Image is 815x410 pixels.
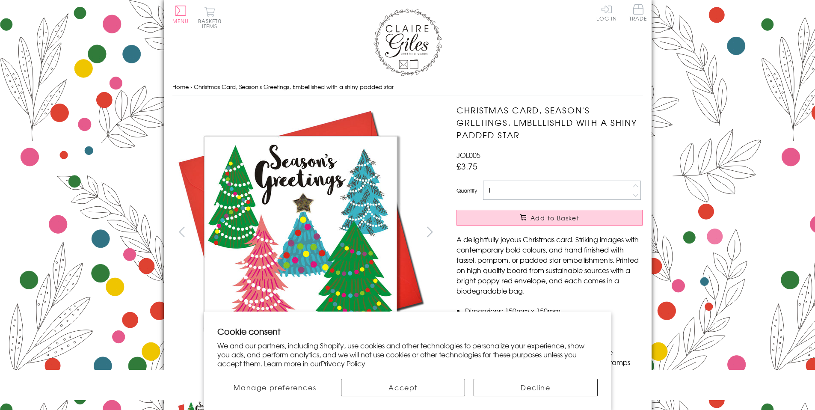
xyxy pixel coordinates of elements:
[172,83,189,91] a: Home
[439,104,696,361] img: Christmas Card, Season's Greetings, Embellished with a shiny padded star
[420,222,439,241] button: next
[198,7,222,29] button: Basket0 items
[465,306,643,316] li: Dimensions: 150mm x 150mm
[172,78,643,96] nav: breadcrumbs
[321,358,365,368] a: Privacy Policy
[456,234,643,296] p: A delightfully joyous Christmas card. Striking images with contemporary bold colours, and hand fi...
[629,4,647,23] a: Trade
[234,382,316,392] span: Manage preferences
[629,4,647,21] span: Trade
[217,325,598,337] h2: Cookie consent
[172,104,429,361] img: Christmas Card, Season's Greetings, Embellished with a shiny padded star
[172,17,189,25] span: Menu
[217,341,598,368] p: We and our partners, including Shopify, use cookies and other technologies to personalize your ex...
[217,379,332,396] button: Manage preferences
[341,379,465,396] button: Accept
[530,214,579,222] span: Add to Basket
[456,160,477,172] span: £3.75
[373,9,442,76] img: Claire Giles Greetings Cards
[172,6,189,24] button: Menu
[456,150,480,160] span: JOL005
[596,4,617,21] a: Log In
[190,83,192,91] span: ›
[456,210,643,226] button: Add to Basket
[202,17,222,30] span: 0 items
[194,83,394,91] span: Christmas Card, Season's Greetings, Embellished with a shiny padded star
[172,222,192,241] button: prev
[456,187,477,194] label: Quantity
[474,379,598,396] button: Decline
[456,104,643,141] h1: Christmas Card, Season's Greetings, Embellished with a shiny padded star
